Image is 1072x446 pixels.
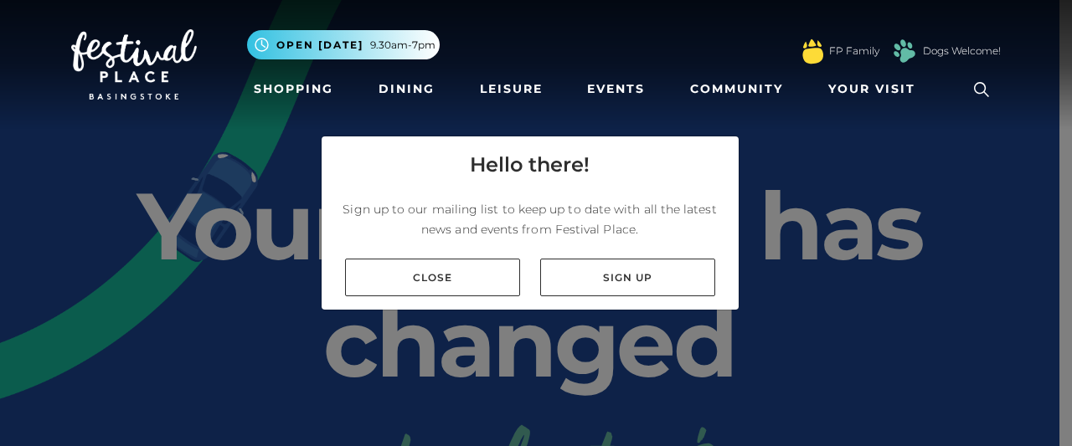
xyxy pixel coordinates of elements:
span: 9.30am-7pm [370,38,435,53]
button: Open [DATE] 9.30am-7pm [247,30,440,59]
span: Your Visit [828,80,915,98]
a: Your Visit [822,74,930,105]
a: Community [683,74,790,105]
a: Shopping [247,74,340,105]
a: Sign up [540,259,715,296]
a: Dogs Welcome! [923,44,1001,59]
img: Festival Place Logo [71,29,197,100]
h4: Hello there! [470,150,590,180]
a: Events [580,74,652,105]
p: Sign up to our mailing list to keep up to date with all the latest news and events from Festival ... [335,199,725,239]
a: Leisure [473,74,549,105]
a: Close [345,259,520,296]
a: Dining [372,74,441,105]
a: FP Family [829,44,879,59]
span: Open [DATE] [276,38,363,53]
